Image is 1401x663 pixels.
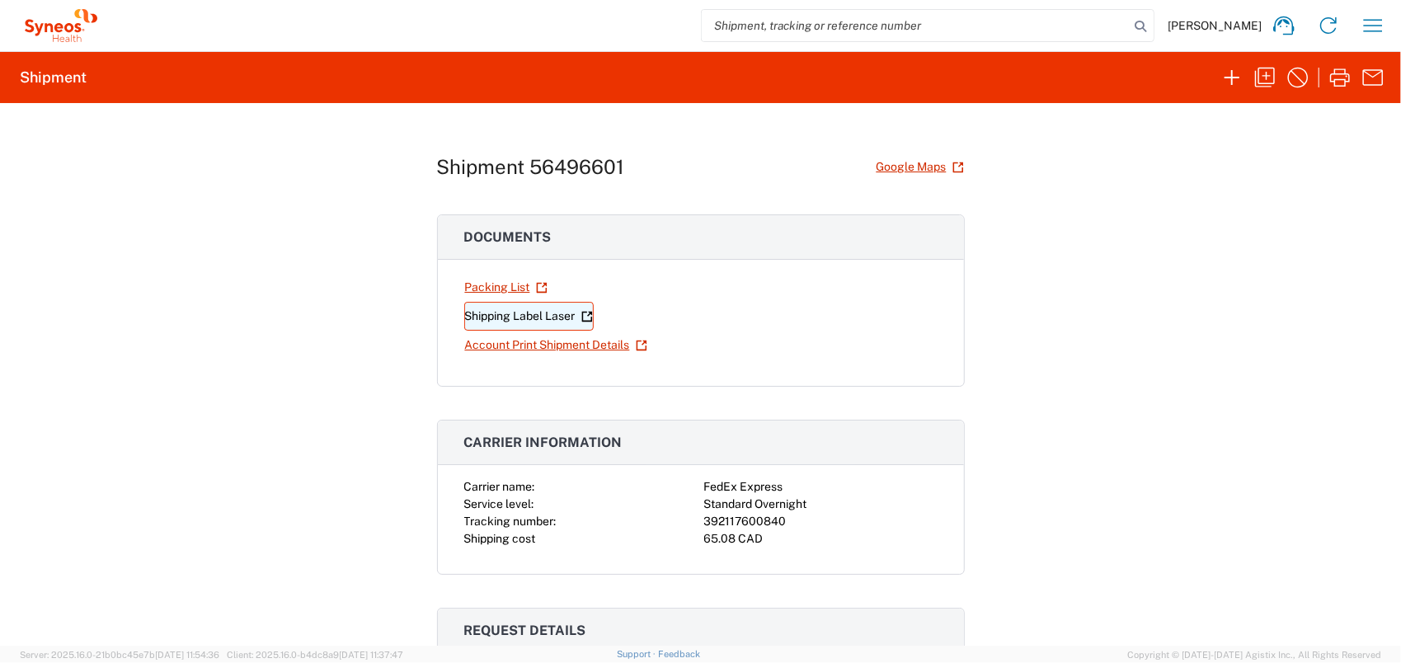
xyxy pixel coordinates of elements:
[20,650,219,660] span: Server: 2025.16.0-21b0bc45e7b
[702,10,1129,41] input: Shipment, tracking or reference number
[876,153,965,181] a: Google Maps
[20,68,87,87] h2: Shipment
[464,273,548,302] a: Packing List
[704,530,938,548] div: 65.08 CAD
[464,623,586,638] span: Request details
[155,650,219,660] span: [DATE] 11:54:36
[704,513,938,530] div: 392117600840
[464,302,594,331] a: Shipping Label Laser
[464,435,623,450] span: Carrier information
[437,155,625,179] h1: Shipment 56496601
[658,649,700,659] a: Feedback
[464,497,534,510] span: Service level:
[464,480,535,493] span: Carrier name:
[1127,647,1381,662] span: Copyright © [DATE]-[DATE] Agistix Inc., All Rights Reserved
[704,478,938,496] div: FedEx Express
[617,649,658,659] a: Support
[464,331,648,360] a: Account Print Shipment Details
[464,515,557,528] span: Tracking number:
[464,229,552,245] span: Documents
[704,496,938,513] div: Standard Overnight
[227,650,403,660] span: Client: 2025.16.0-b4dc8a9
[464,532,536,545] span: Shipping cost
[339,650,403,660] span: [DATE] 11:37:47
